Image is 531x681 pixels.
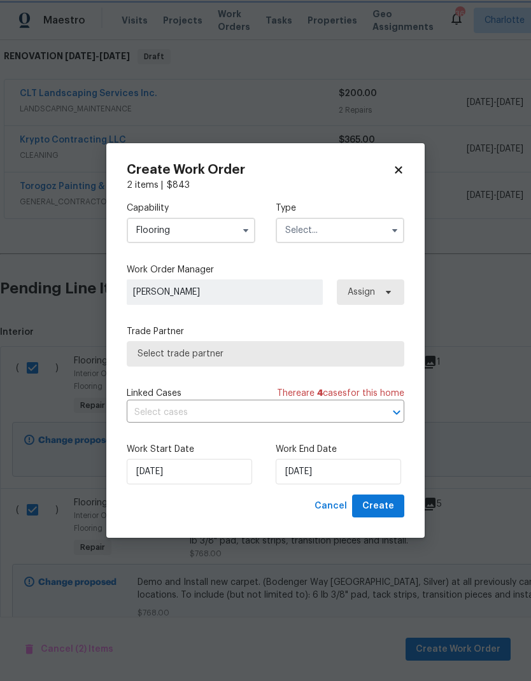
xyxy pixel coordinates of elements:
[309,495,352,518] button: Cancel
[276,459,401,484] input: M/D/YYYY
[276,443,404,456] label: Work End Date
[127,202,255,214] label: Capability
[317,389,323,398] span: 4
[276,218,404,243] input: Select...
[127,325,404,338] label: Trade Partner
[127,443,255,456] label: Work Start Date
[167,181,190,190] span: $ 843
[276,202,404,214] label: Type
[238,223,253,238] button: Show options
[127,403,369,423] input: Select cases
[127,459,252,484] input: M/D/YYYY
[127,164,393,176] h2: Create Work Order
[127,263,404,276] label: Work Order Manager
[387,223,402,238] button: Show options
[277,387,404,400] span: There are case s for this home
[127,179,404,192] div: 2 items |
[133,286,316,298] span: [PERSON_NAME]
[388,404,406,421] button: Open
[138,348,393,360] span: Select trade partner
[127,387,181,400] span: Linked Cases
[348,286,375,298] span: Assign
[362,498,394,514] span: Create
[127,218,255,243] input: Select...
[315,498,347,514] span: Cancel
[352,495,404,518] button: Create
